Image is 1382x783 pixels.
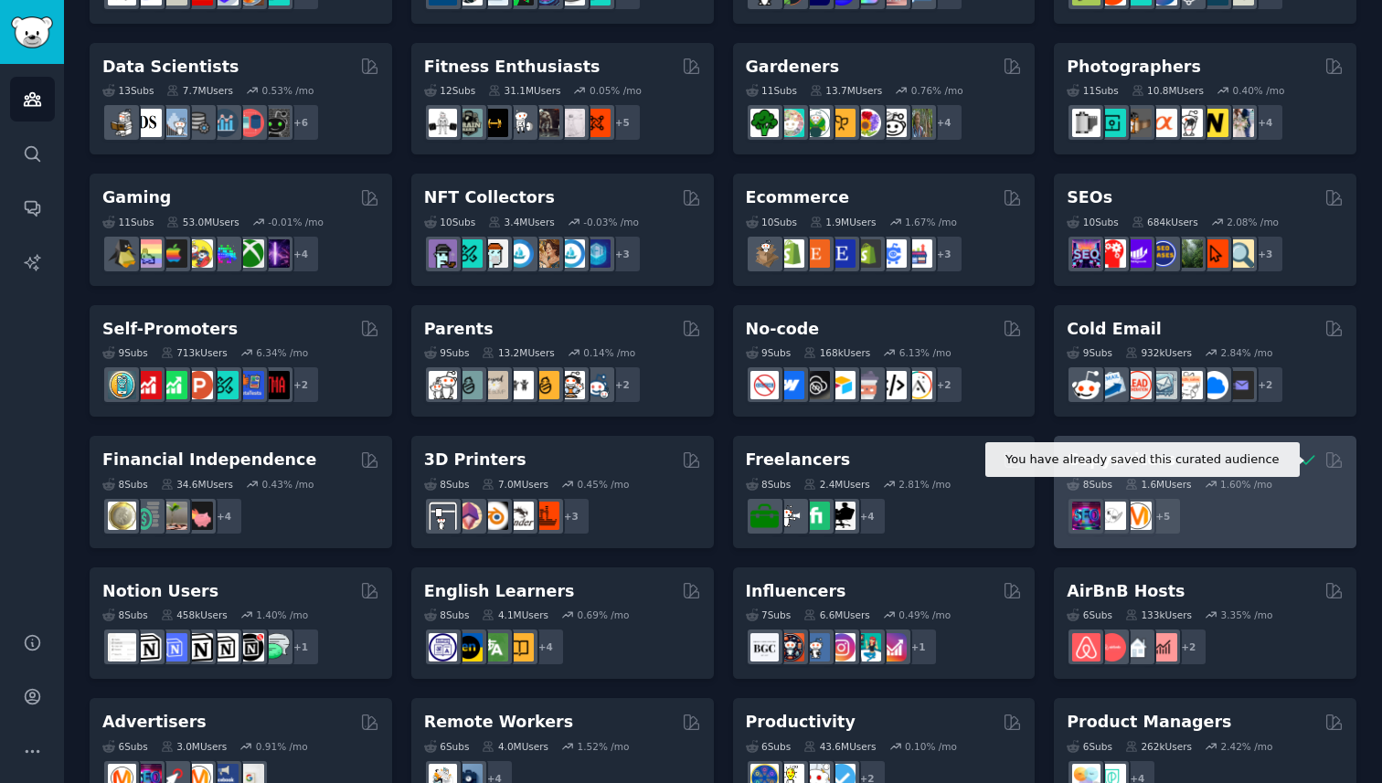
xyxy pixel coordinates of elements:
img: OpenseaMarket [557,239,585,268]
img: webflow [776,371,804,399]
div: 2.4M Users [803,478,870,491]
h2: NFT Collectors [424,186,555,209]
img: daddit [429,371,457,399]
img: freelance_forhire [776,502,804,530]
img: AskNotion [210,633,239,661]
div: 1.60 % /mo [1220,478,1272,491]
div: 2.84 % /mo [1220,346,1272,359]
img: BeautyGuruChatter [750,633,779,661]
img: The_SEO [1226,239,1254,268]
img: InstagramMarketing [827,633,856,661]
div: 133k Users [1125,608,1192,621]
h2: SEOs [1067,186,1112,209]
div: + 5 [1143,497,1182,535]
h2: English Learners [424,580,575,603]
img: dataengineering [185,109,213,137]
img: GardenersWorld [904,109,932,137]
img: analog [1072,109,1100,137]
img: TwitchStreaming [261,239,290,268]
div: 6.34 % /mo [256,346,308,359]
img: Freelancers [827,502,856,530]
img: Emailmarketing [1098,371,1126,399]
img: coldemail [1149,371,1177,399]
div: 1.9M Users [810,216,877,228]
h2: Financial Independence [102,449,316,471]
h2: Ecommerce [746,186,850,209]
img: beyondthebump [480,371,508,399]
div: 0.91 % /mo [256,740,308,753]
div: 2.42 % /mo [1220,740,1272,753]
div: + 3 [552,497,590,535]
div: 9 Sub s [102,346,148,359]
img: SonyAlpha [1149,109,1177,137]
img: Parents [582,371,611,399]
img: UKPersonalFinance [108,502,136,530]
img: FreeNotionTemplates [159,633,187,661]
img: influencermarketing [853,633,881,661]
div: 8 Sub s [102,608,148,621]
img: NFTmarket [480,239,508,268]
img: GoogleSearchConsole [1200,239,1228,268]
div: 7 Sub s [746,608,792,621]
img: parentsofmultiples [557,371,585,399]
img: Notiontemplates [108,633,136,661]
h2: Data Scientists [102,56,239,79]
img: personaltraining [582,109,611,137]
img: GamerPals [185,239,213,268]
img: ecommerce_growth [904,239,932,268]
img: Fire [159,502,187,530]
img: analytics [210,109,239,137]
div: 9 Sub s [424,346,470,359]
img: physicaltherapy [557,109,585,137]
h2: Advertisers [102,711,207,734]
img: LearnEnglishOnReddit [505,633,534,661]
h2: Photographers [1067,56,1201,79]
div: 0.49 % /mo [898,608,951,621]
img: GummySearch logo [11,16,53,48]
div: 0.53 % /mo [262,84,314,97]
img: rentalproperties [1123,633,1152,661]
h2: Parents [424,318,494,341]
div: + 1 [899,628,938,666]
img: nocode [750,371,779,399]
div: + 4 [282,235,320,273]
img: Nikon [1200,109,1228,137]
div: 43.6M Users [803,740,876,753]
img: NotionGeeks [185,633,213,661]
img: alphaandbetausers [210,371,239,399]
img: ecommercemarketing [878,239,907,268]
div: 8 Sub s [102,478,148,491]
div: 6 Sub s [746,740,792,753]
div: 0.43 % /mo [262,478,314,491]
h2: Notion Users [102,580,218,603]
img: shopify [776,239,804,268]
img: reviewmyshopify [853,239,881,268]
img: AnalogCommunity [1123,109,1152,137]
img: ProductHunters [185,371,213,399]
div: 1.67 % /mo [905,216,957,228]
h2: Product Managers [1067,711,1231,734]
img: SEO [1072,502,1100,530]
img: KeepWriting [1098,502,1126,530]
img: language_exchange [480,633,508,661]
img: Etsy [802,239,830,268]
div: 6 Sub s [424,740,470,753]
img: InstagramGrowthTips [878,633,907,661]
img: notioncreations [133,633,162,661]
div: 8 Sub s [1067,478,1112,491]
img: SavageGarden [802,109,830,137]
img: streetphotography [1098,109,1126,137]
img: CryptoArt [531,239,559,268]
img: socialmedia [776,633,804,661]
img: vegetablegardening [750,109,779,137]
img: UrbanGardening [878,109,907,137]
img: LeadGeneration [1123,371,1152,399]
div: 7.0M Users [482,478,548,491]
div: 8 Sub s [746,478,792,491]
img: MachineLearning [108,109,136,137]
div: 458k Users [161,608,228,621]
div: 11 Sub s [102,216,154,228]
div: + 4 [1246,103,1284,142]
img: GYM [429,109,457,137]
div: 31.1M Users [488,84,560,97]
